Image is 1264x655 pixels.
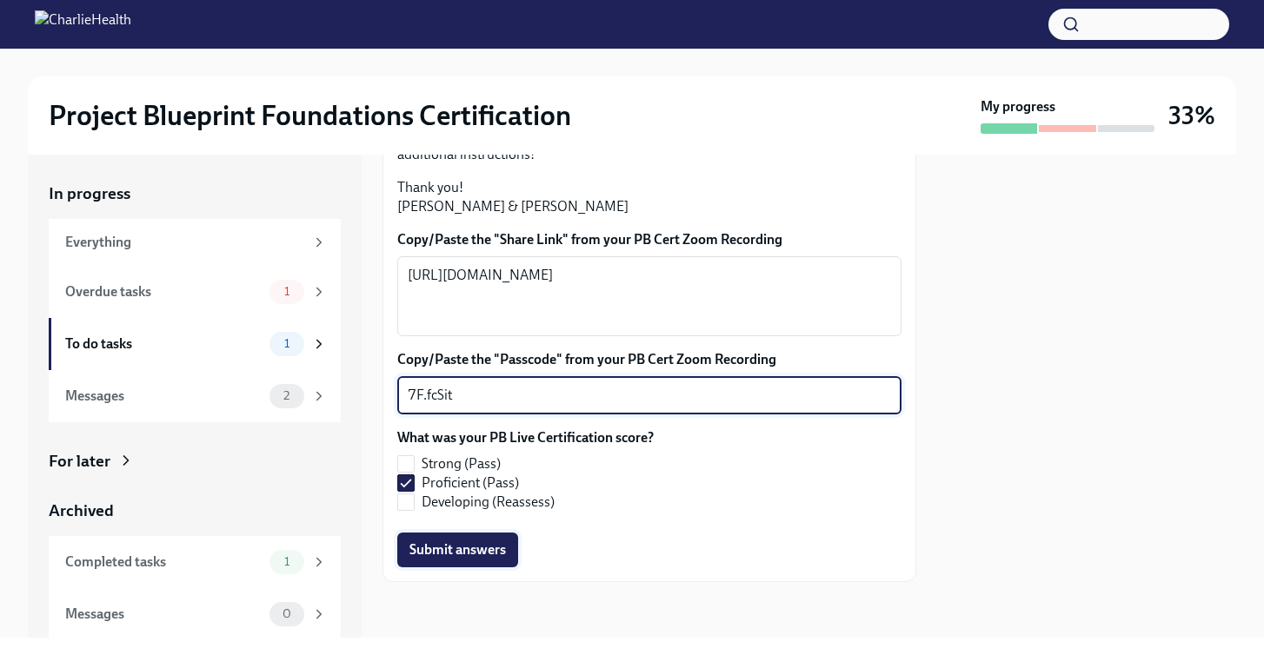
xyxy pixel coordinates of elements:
h3: 33% [1168,100,1215,131]
span: 1 [274,337,300,350]
strong: My progress [981,97,1055,116]
a: For later [49,450,341,473]
textarea: 7F.fcSit [408,385,891,406]
div: Overdue tasks [65,282,263,301]
p: Thank you! [PERSON_NAME] & [PERSON_NAME] [397,178,901,216]
span: 1 [274,555,300,568]
span: Strong (Pass) [422,454,501,473]
a: Messages2 [49,370,341,422]
div: Everything [65,233,304,252]
span: 1 [274,285,300,298]
a: Messages0 [49,588,341,640]
div: Messages [65,387,263,406]
a: In progress [49,182,341,205]
a: Completed tasks1 [49,536,341,588]
label: Copy/Paste the "Passcode" from your PB Cert Zoom Recording [397,350,901,369]
span: 2 [273,389,300,402]
a: Archived [49,500,341,522]
a: Overdue tasks1 [49,266,341,318]
span: 0 [272,607,302,620]
span: Developing (Reassess) [422,493,555,512]
span: Proficient (Pass) [422,473,519,493]
img: CharlieHealth [35,10,131,38]
div: For later [49,450,110,473]
div: Messages [65,605,263,624]
button: Submit answers [397,533,518,567]
a: Everything [49,219,341,266]
label: Copy/Paste the "Share Link" from your PB Cert Zoom Recording [397,230,901,249]
a: To do tasks1 [49,318,341,370]
h2: Project Blueprint Foundations Certification [49,98,571,133]
label: What was your PB Live Certification score? [397,428,654,447]
div: To do tasks [65,334,263,354]
textarea: [URL][DOMAIN_NAME] [408,265,891,327]
span: Submit answers [409,541,506,559]
div: Completed tasks [65,552,263,572]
